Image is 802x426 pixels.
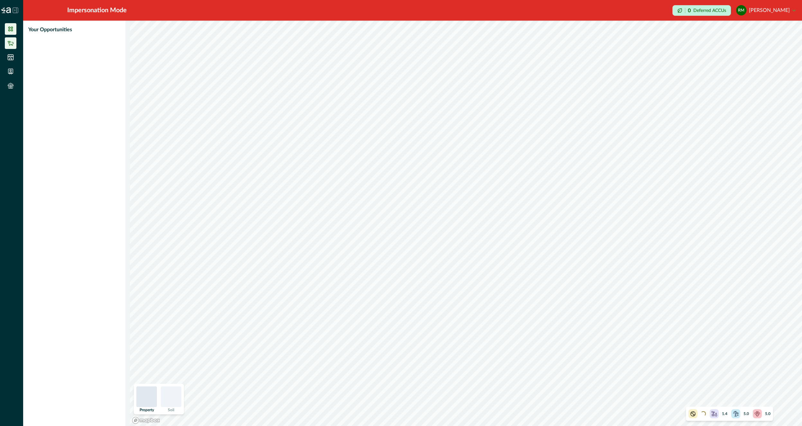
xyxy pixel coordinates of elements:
[132,417,160,424] a: Mapbox logo
[28,26,72,33] p: Your Opportunities
[736,3,796,18] button: Rodney McIntyre[PERSON_NAME]
[722,411,727,417] p: 1.4
[765,411,770,417] p: 5.0
[140,408,154,412] p: Property
[67,5,127,15] div: Impersonation Mode
[1,7,11,13] img: Logo
[693,8,726,13] p: Deferred ACCUs
[743,411,749,417] p: 5.0
[688,8,691,13] p: 0
[168,408,174,412] p: Soil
